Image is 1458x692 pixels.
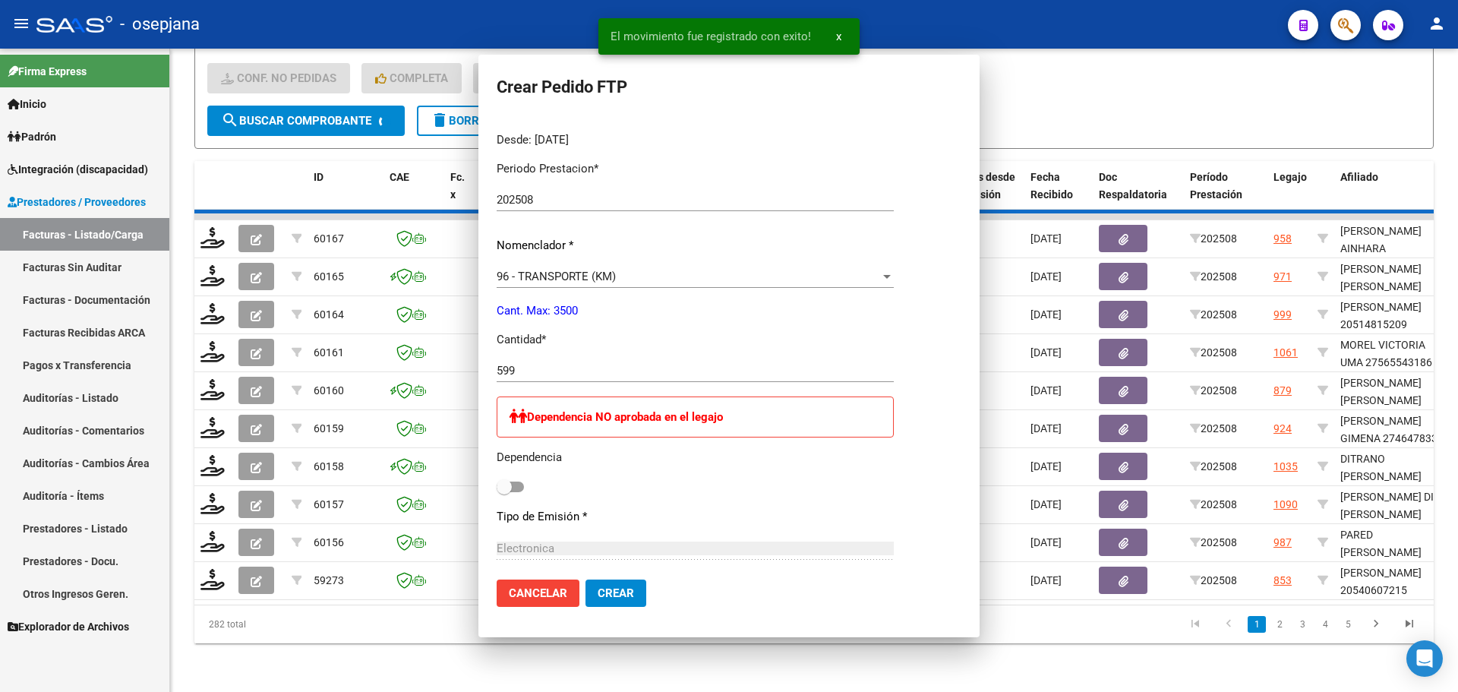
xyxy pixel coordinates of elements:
[1340,337,1450,371] div: MOREL VICTORIA UMA 27565543186
[308,161,383,228] datatable-header-cell: ID
[8,161,148,178] span: Integración (discapacidad)
[1190,270,1237,283] span: 202508
[1406,640,1443,677] div: Open Intercom Messenger
[1273,171,1307,183] span: Legajo
[1030,171,1073,201] span: Fecha Recibido
[314,536,344,548] span: 60156
[1340,171,1378,183] span: Afiliado
[962,171,1015,201] span: Días desde Emisión
[314,308,344,321] span: 60164
[598,586,634,600] span: Crear
[1273,534,1292,551] div: 987
[8,128,56,145] span: Padrón
[611,29,811,44] span: El movimiento fue registrado con exito!
[497,270,616,283] span: 96 - TRANSPORTE (KM)
[120,8,200,41] span: - osepjana
[1340,299,1450,333] div: [PERSON_NAME] 20514815209
[1030,308,1062,321] span: [DATE]
[1273,496,1298,513] div: 1090
[1190,308,1237,321] span: 202508
[1184,161,1267,228] datatable-header-cell: Período Prestación
[1273,230,1292,248] div: 958
[1428,14,1446,33] mat-icon: person
[1030,460,1062,472] span: [DATE]
[390,171,409,183] span: CAE
[221,71,336,85] span: Conf. no pedidas
[314,384,344,397] span: 60160
[221,111,239,129] mat-icon: search
[1273,306,1292,324] div: 999
[314,574,344,586] span: 59273
[956,161,1024,228] datatable-header-cell: Días desde Emisión
[1273,572,1292,589] div: 853
[497,542,554,555] span: Electronica
[585,580,646,607] button: Crear
[1267,161,1311,228] datatable-header-cell: Legajo
[497,331,894,349] p: Cantidad
[314,346,344,359] span: 60161
[527,410,723,424] strong: Dependencia NO aprobada en el legajo
[1099,171,1167,201] span: Doc Respaldatoria
[1030,232,1062,245] span: [DATE]
[1273,420,1292,438] div: 924
[497,237,894,254] p: Nomenclador *
[836,30,841,43] span: x
[314,270,344,283] span: 60165
[314,460,344,472] span: 60158
[8,194,146,210] span: Prestadores / Proveedores
[1340,412,1450,447] div: [PERSON_NAME] GIMENA 27464783348
[314,498,344,510] span: 60157
[1334,161,1456,228] datatable-header-cell: Afiliado
[221,114,371,128] span: Buscar Comprobante
[1273,268,1292,286] div: 971
[509,586,567,600] span: Cancelar
[1273,458,1298,476] div: 1035
[1030,498,1062,510] span: [DATE]
[1030,536,1062,548] span: [DATE]
[1340,564,1450,599] div: [PERSON_NAME] 20540607215
[1190,346,1237,359] span: 202508
[383,161,444,228] datatable-header-cell: CAE
[1024,161,1093,228] datatable-header-cell: Fecha Recibido
[1340,374,1450,426] div: [PERSON_NAME] [PERSON_NAME] 20569395306
[497,449,894,466] p: Dependencia
[1030,574,1062,586] span: [DATE]
[314,422,344,434] span: 60159
[1273,344,1298,362] div: 1061
[1190,498,1237,510] span: 202508
[1190,232,1237,245] span: 202508
[497,580,579,607] button: Cancelar
[8,96,46,112] span: Inicio
[431,114,540,128] span: Borrar Filtros
[497,131,894,149] div: Desde: [DATE]
[1190,536,1237,548] span: 202508
[444,161,475,228] datatable-header-cell: Fc. x
[1190,460,1237,472] span: 202508
[1340,526,1450,596] div: PARED [PERSON_NAME] [PERSON_NAME] 20583497677
[12,14,30,33] mat-icon: menu
[1190,384,1237,397] span: 202508
[194,605,440,643] div: 282 total
[8,618,129,635] span: Explorador de Archivos
[1030,346,1062,359] span: [DATE]
[450,171,465,201] span: Fc. x
[497,508,894,526] p: Tipo de Emisión *
[497,302,894,320] p: Cant. Max: 3500
[8,63,87,80] span: Firma Express
[1340,223,1450,274] div: [PERSON_NAME] AINHARA 23576310684
[1093,161,1184,228] datatable-header-cell: Doc Respaldatoria
[431,111,449,129] mat-icon: delete
[375,71,448,85] span: Completa
[1030,422,1062,434] span: [DATE]
[1190,574,1237,586] span: 202508
[1340,488,1450,558] div: [PERSON_NAME] DI [PERSON_NAME] [PERSON_NAME] 20138075088
[497,160,894,178] p: Periodo Prestacion
[1030,270,1062,283] span: [DATE]
[314,232,344,245] span: 60167
[1340,261,1450,312] div: [PERSON_NAME] [PERSON_NAME] 27492395124
[314,171,323,183] span: ID
[1030,384,1062,397] span: [DATE]
[1340,450,1450,502] div: DITRANO [PERSON_NAME] 20555779330
[1190,171,1242,201] span: Período Prestación
[497,73,961,102] h2: Crear Pedido FTP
